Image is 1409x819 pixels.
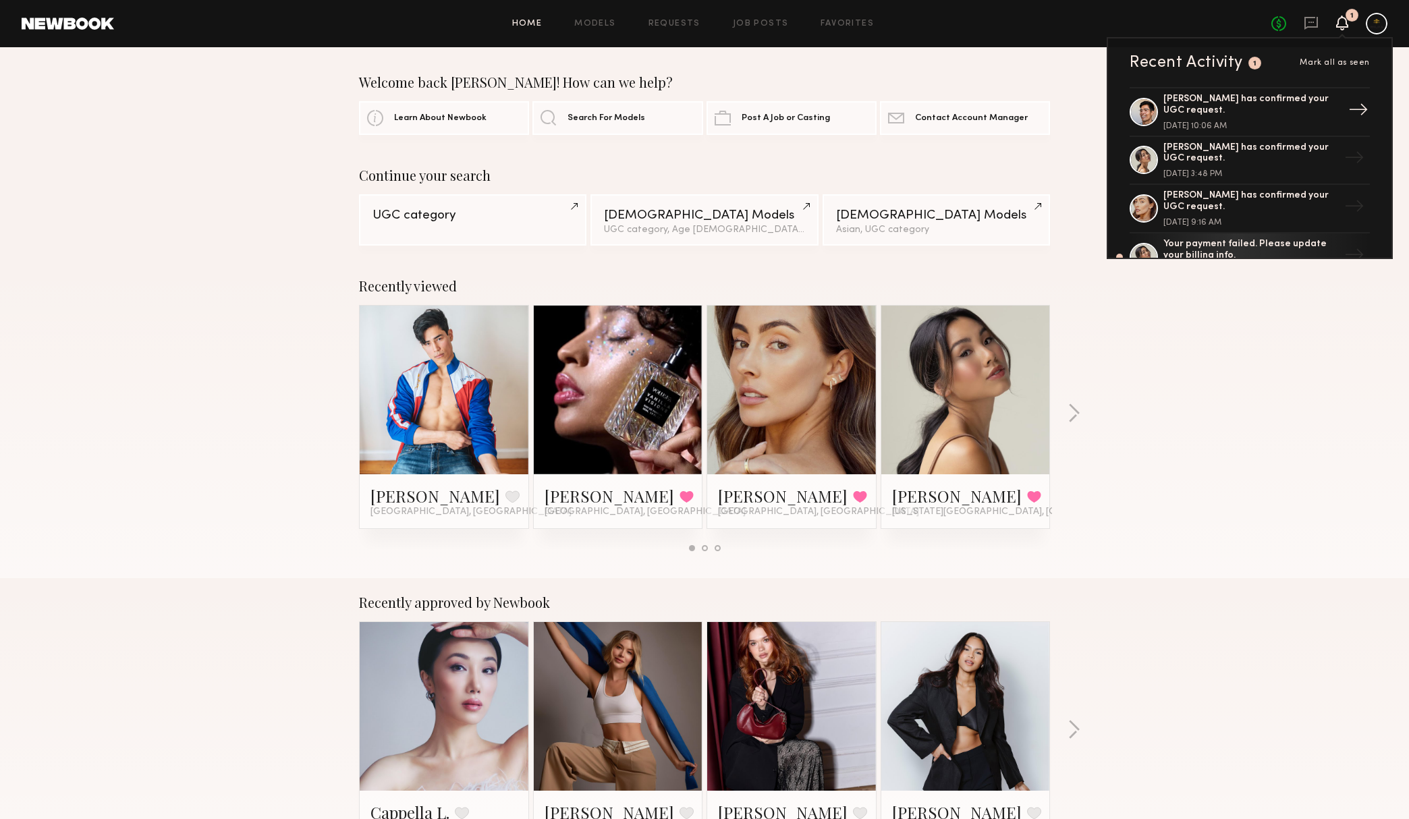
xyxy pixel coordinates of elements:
a: Contact Account Manager [880,101,1050,135]
div: UGC category [372,209,573,222]
span: [GEOGRAPHIC_DATA], [GEOGRAPHIC_DATA] [718,507,919,517]
a: UGC category [359,194,586,246]
div: → [1339,191,1370,226]
div: [DEMOGRAPHIC_DATA] Models [604,209,804,222]
a: [PERSON_NAME] has confirmed your UGC request.[DATE] 9:16 AM→ [1130,185,1370,233]
span: Mark all as seen [1300,59,1370,67]
a: Post A Job or Casting [707,101,877,135]
span: Post A Job or Casting [742,114,830,123]
span: [GEOGRAPHIC_DATA], [GEOGRAPHIC_DATA] [545,507,746,517]
a: Learn About Newbook [359,101,529,135]
div: Welcome back [PERSON_NAME]! How can we help? [359,74,1050,90]
a: Home [512,20,543,28]
div: → [1343,94,1374,130]
div: Recently viewed [359,278,1050,294]
div: [DEMOGRAPHIC_DATA] Models [836,209,1037,222]
a: Models [574,20,615,28]
div: Your payment failed. Please update your billing info. [1163,239,1339,262]
div: Continue your search [359,167,1050,183]
div: 1 [1253,60,1257,67]
a: [PERSON_NAME] [545,485,674,507]
span: Learn About Newbook [394,114,487,123]
div: [DATE] 3:48 PM [1163,170,1339,178]
span: Search For Models [568,114,645,123]
a: Favorites [821,20,874,28]
a: [PERSON_NAME] [718,485,848,507]
div: Asian, UGC category [836,225,1037,235]
div: → [1339,239,1370,275]
a: [DEMOGRAPHIC_DATA] ModelsAsian, UGC category [823,194,1050,246]
div: UGC category, Age [DEMOGRAPHIC_DATA] y.o. [604,225,804,235]
div: Recently approved by Newbook [359,594,1050,611]
div: [PERSON_NAME] has confirmed your UGC request. [1163,190,1339,213]
div: 1 [1350,12,1354,20]
div: [PERSON_NAME] has confirmed your UGC request. [1163,94,1339,117]
span: Contact Account Manager [915,114,1028,123]
span: [GEOGRAPHIC_DATA], [GEOGRAPHIC_DATA] [370,507,572,517]
a: [DEMOGRAPHIC_DATA] ModelsUGC category, Age [DEMOGRAPHIC_DATA] y.o. [590,194,818,246]
a: [PERSON_NAME] has confirmed your UGC request.[DATE] 10:06 AM→ [1130,87,1370,137]
div: [PERSON_NAME] has confirmed your UGC request. [1163,142,1339,165]
span: [US_STATE][GEOGRAPHIC_DATA], [GEOGRAPHIC_DATA] [892,507,1144,517]
a: Search For Models [532,101,702,135]
a: Requests [648,20,700,28]
a: [PERSON_NAME] [892,485,1022,507]
div: [DATE] 9:16 AM [1163,219,1339,227]
a: Job Posts [733,20,789,28]
div: [DATE] 10:06 AM [1163,122,1339,130]
a: [PERSON_NAME] has confirmed your UGC request.[DATE] 3:48 PM→ [1130,137,1370,186]
div: Recent Activity [1130,55,1243,71]
a: [PERSON_NAME] [370,485,500,507]
a: Your payment failed. Please update your billing info.→ [1130,233,1370,282]
div: → [1339,142,1370,177]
